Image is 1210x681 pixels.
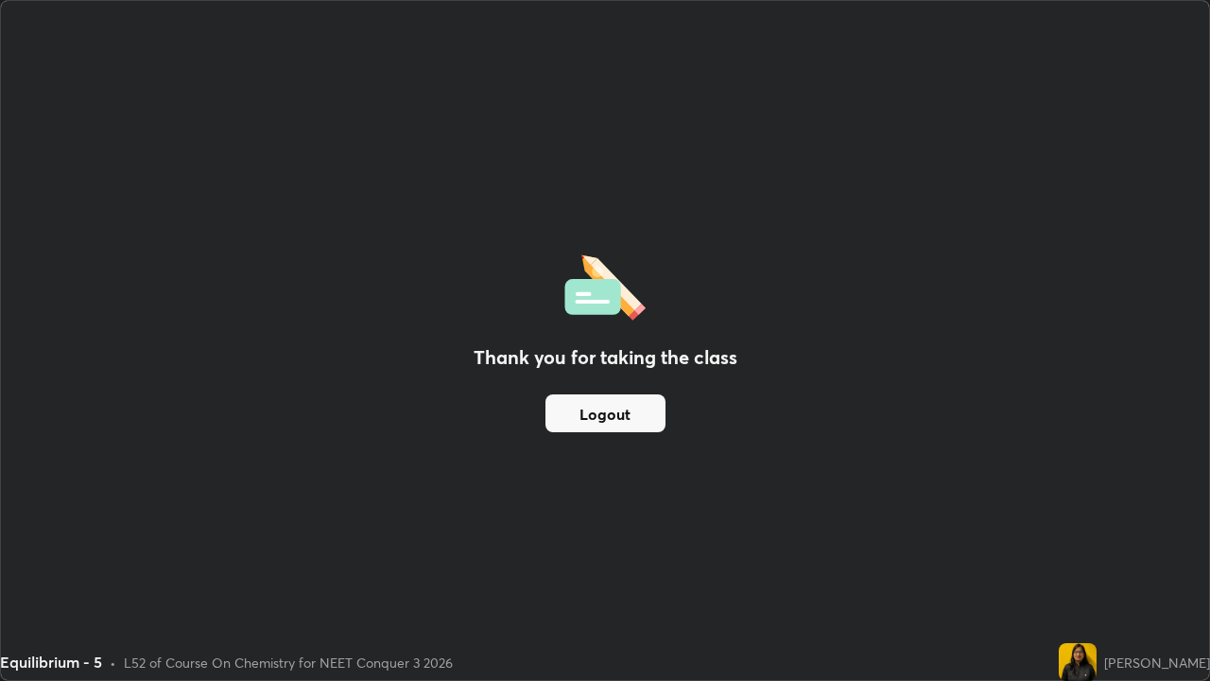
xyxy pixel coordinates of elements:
[110,653,116,672] div: •
[124,653,453,672] div: L52 of Course On Chemistry for NEET Conquer 3 2026
[545,394,665,432] button: Logout
[1059,643,1097,681] img: 5601c98580164add983b3da7b044abd6.jpg
[564,249,646,321] img: offlineFeedback.1438e8b3.svg
[1104,653,1210,672] div: [PERSON_NAME]
[474,343,737,372] h2: Thank you for taking the class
